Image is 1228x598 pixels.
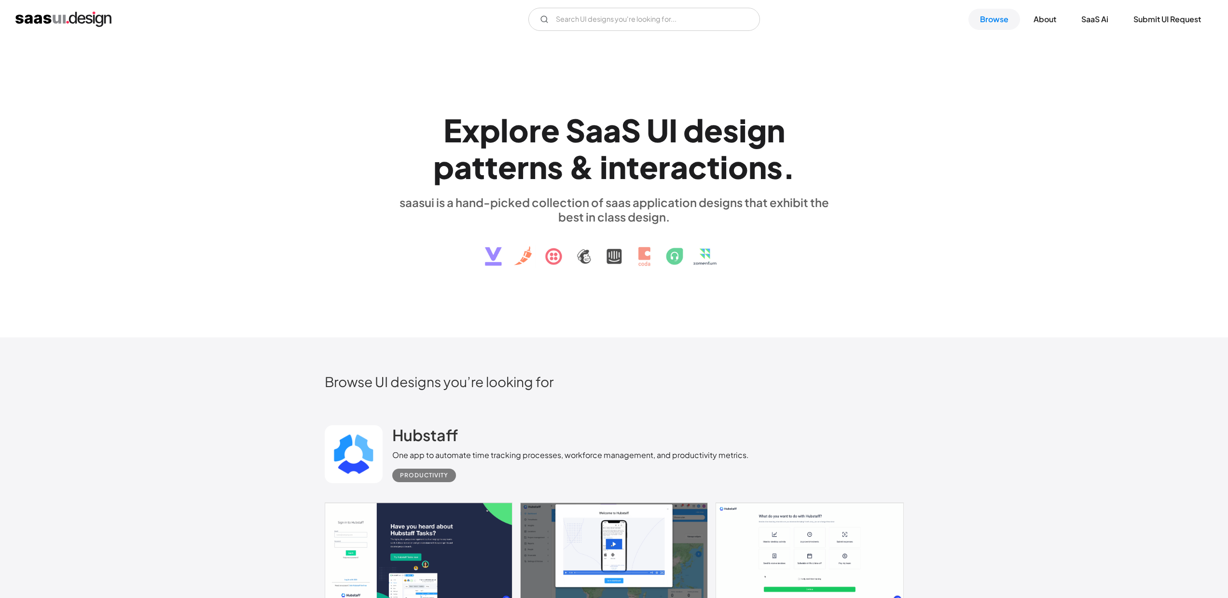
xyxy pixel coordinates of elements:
[1122,9,1213,30] a: Submit UI Request
[603,111,621,149] div: a
[1070,9,1120,30] a: SaaS Ai
[669,111,677,149] div: I
[454,148,472,185] div: a
[767,148,783,185] div: s
[585,111,603,149] div: a
[400,470,448,481] div: Productivity
[621,111,641,149] div: S
[541,111,560,149] div: e
[720,148,728,185] div: i
[767,111,785,149] div: n
[498,148,517,185] div: e
[968,9,1020,30] a: Browse
[704,111,723,149] div: e
[325,373,904,390] h2: Browse UI designs you’re looking for
[392,425,458,445] h2: Hubstaff
[517,148,529,185] div: r
[670,148,688,185] div: a
[529,148,547,185] div: n
[392,111,836,186] h1: Explore SaaS UI design patterns & interactions.
[688,148,707,185] div: c
[528,8,760,31] form: Email Form
[626,148,639,185] div: t
[468,224,760,274] img: text, icon, saas logo
[15,12,111,27] a: home
[509,111,529,149] div: o
[529,111,541,149] div: r
[392,449,749,461] div: One app to automate time tracking processes, workforce management, and productivity metrics.
[683,111,704,149] div: d
[783,148,795,185] div: .
[566,111,585,149] div: S
[569,148,594,185] div: &
[1022,9,1068,30] a: About
[392,195,836,224] div: saasui is a hand-picked collection of saas application designs that exhibit the best in class des...
[707,148,720,185] div: t
[723,111,739,149] div: s
[462,111,480,149] div: x
[547,148,563,185] div: s
[472,148,485,185] div: t
[528,8,760,31] input: Search UI designs you're looking for...
[639,148,658,185] div: e
[392,425,458,449] a: Hubstaff
[608,148,626,185] div: n
[658,148,670,185] div: r
[443,111,462,149] div: E
[480,111,500,149] div: p
[485,148,498,185] div: t
[748,148,767,185] div: n
[647,111,669,149] div: U
[600,148,608,185] div: i
[728,148,748,185] div: o
[500,111,509,149] div: l
[739,111,747,149] div: i
[433,148,454,185] div: p
[747,111,767,149] div: g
